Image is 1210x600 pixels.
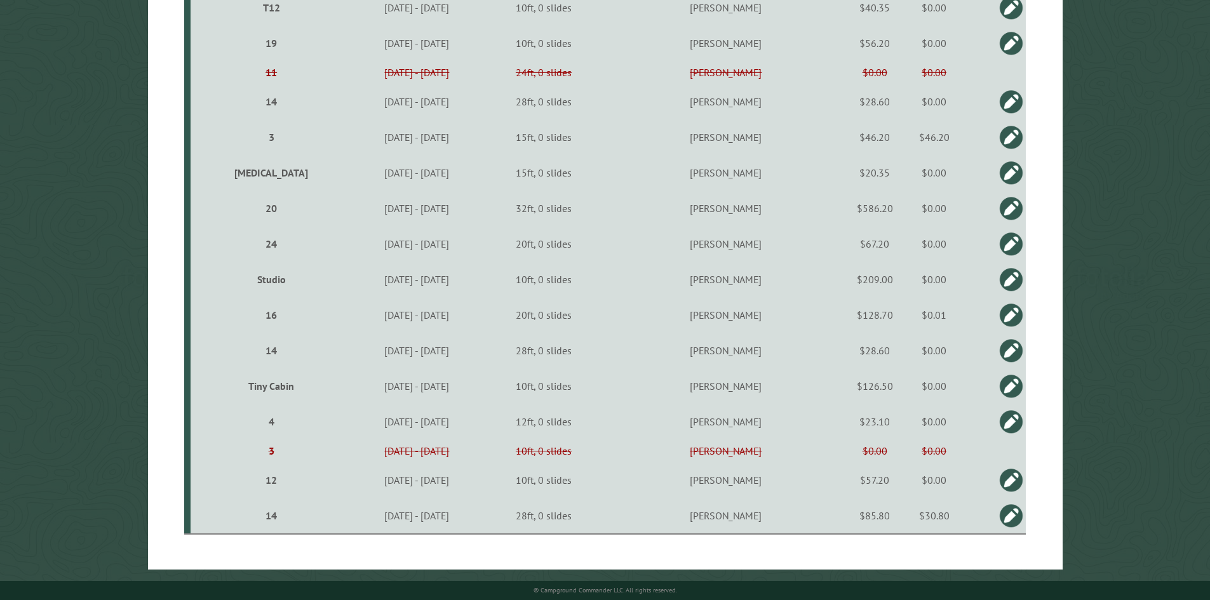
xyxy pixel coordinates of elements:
td: $0.00 [900,262,968,297]
div: [DATE] - [DATE] [351,95,483,108]
td: $67.20 [849,226,900,262]
td: $586.20 [849,190,900,226]
td: $85.80 [849,498,900,534]
div: Studio [196,273,347,286]
div: 19 [196,37,347,50]
td: $0.01 [900,297,968,333]
td: $20.35 [849,155,900,190]
div: [DATE] - [DATE] [351,273,483,286]
td: [PERSON_NAME] [603,190,849,226]
td: 10ft, 0 slides [485,439,603,462]
div: [DATE] - [DATE] [351,415,483,428]
td: 28ft, 0 slides [485,84,603,119]
td: $209.00 [849,262,900,297]
td: [PERSON_NAME] [603,119,849,155]
td: $0.00 [900,368,968,404]
td: 10ft, 0 slides [485,462,603,498]
div: 14 [196,95,347,108]
td: 10ft, 0 slides [485,25,603,61]
td: [PERSON_NAME] [603,404,849,439]
td: $0.00 [900,190,968,226]
div: [DATE] - [DATE] [351,444,483,457]
td: $30.80 [900,498,968,534]
div: 24 [196,237,347,250]
div: [DATE] - [DATE] [351,202,483,215]
td: $0.00 [900,462,968,498]
td: 32ft, 0 slides [485,190,603,226]
div: [DATE] - [DATE] [351,131,483,143]
div: 4 [196,415,347,428]
td: 12ft, 0 slides [485,404,603,439]
div: 3 [196,444,347,457]
div: [DATE] - [DATE] [351,474,483,486]
td: $128.70 [849,297,900,333]
td: $0.00 [849,439,900,462]
td: $0.00 [900,333,968,368]
td: [PERSON_NAME] [603,498,849,534]
td: $28.60 [849,84,900,119]
td: $0.00 [900,84,968,119]
td: $57.20 [849,462,900,498]
td: $0.00 [900,155,968,190]
div: 20 [196,202,347,215]
td: $23.10 [849,404,900,439]
td: [PERSON_NAME] [603,226,849,262]
div: [DATE] - [DATE] [351,37,483,50]
td: 20ft, 0 slides [485,297,603,333]
div: [DATE] - [DATE] [351,1,483,14]
td: 10ft, 0 slides [485,262,603,297]
div: [DATE] - [DATE] [351,237,483,250]
td: $0.00 [900,25,968,61]
td: $46.20 [849,119,900,155]
td: $0.00 [849,61,900,84]
div: 11 [196,66,347,79]
td: 10ft, 0 slides [485,368,603,404]
td: $0.00 [900,61,968,84]
td: 28ft, 0 slides [485,498,603,534]
td: $56.20 [849,25,900,61]
div: [DATE] - [DATE] [351,509,483,522]
td: [PERSON_NAME] [603,333,849,368]
td: [PERSON_NAME] [603,84,849,119]
td: [PERSON_NAME] [603,439,849,462]
div: [DATE] - [DATE] [351,344,483,357]
small: © Campground Commander LLC. All rights reserved. [534,586,677,594]
td: [PERSON_NAME] [603,368,849,404]
div: 16 [196,309,347,321]
div: [DATE] - [DATE] [351,66,483,79]
td: [PERSON_NAME] [603,297,849,333]
div: T12 [196,1,347,14]
td: [PERSON_NAME] [603,462,849,498]
div: 14 [196,344,347,357]
td: 28ft, 0 slides [485,333,603,368]
div: 14 [196,509,347,522]
td: $0.00 [900,439,968,462]
td: $28.60 [849,333,900,368]
td: 15ft, 0 slides [485,155,603,190]
div: [MEDICAL_DATA] [196,166,347,179]
td: $0.00 [900,226,968,262]
td: [PERSON_NAME] [603,61,849,84]
div: [DATE] - [DATE] [351,309,483,321]
td: 15ft, 0 slides [485,119,603,155]
div: 12 [196,474,347,486]
td: $46.20 [900,119,968,155]
td: [PERSON_NAME] [603,155,849,190]
td: $0.00 [900,404,968,439]
div: Tiny Cabin [196,380,347,392]
div: [DATE] - [DATE] [351,166,483,179]
td: [PERSON_NAME] [603,25,849,61]
td: 20ft, 0 slides [485,226,603,262]
td: $126.50 [849,368,900,404]
div: [DATE] - [DATE] [351,380,483,392]
div: 3 [196,131,347,143]
td: 24ft, 0 slides [485,61,603,84]
td: [PERSON_NAME] [603,262,849,297]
